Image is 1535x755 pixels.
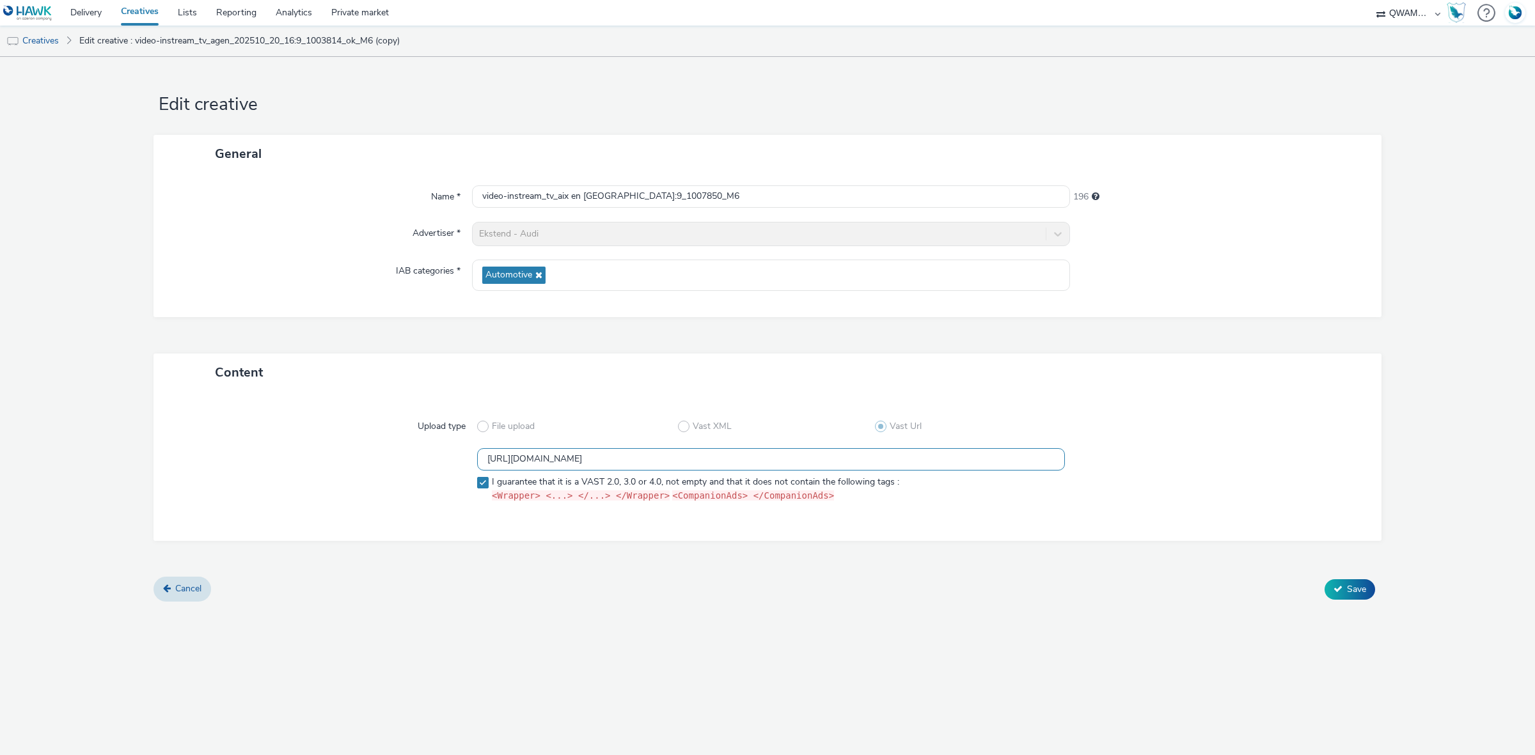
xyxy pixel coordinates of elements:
[215,145,262,162] span: General
[1447,3,1471,23] a: Hawk Academy
[153,577,211,601] a: Cancel
[1447,3,1466,23] img: Hawk Academy
[1347,583,1366,595] span: Save
[73,26,406,56] a: Edit creative : video-instream_tv_agen_202510_20_16:9_1003814_ok_M6 (copy)
[215,364,263,381] span: Content
[472,185,1070,208] input: Name
[477,448,1065,471] input: Vast URL
[175,582,201,595] span: Cancel
[672,490,834,501] code: <CompanionAds> </CompanionAds>
[1092,191,1099,203] div: Maximum 255 characters
[426,185,466,203] label: Name *
[693,420,732,433] span: Vast XML
[413,415,471,433] label: Upload type
[391,260,466,277] label: IAB categories *
[492,476,899,502] span: I guarantee that it is a VAST 2.0, 3.0 or 4.0, not empty and that it does not contain the followi...
[407,222,466,240] label: Advertiser *
[6,35,19,48] img: tv
[1325,579,1375,600] button: Save
[153,93,1381,117] h1: Edit creative
[492,420,535,433] span: File upload
[492,490,670,501] code: <Wrapper> <...> </...> </Wrapper>
[485,270,532,281] span: Automotive
[890,420,922,433] span: Vast Url
[1073,191,1089,203] span: 196
[3,5,52,21] img: undefined Logo
[1506,3,1525,22] img: Account FR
